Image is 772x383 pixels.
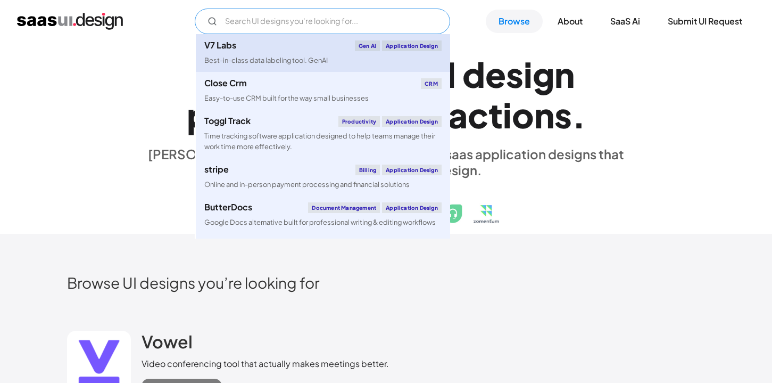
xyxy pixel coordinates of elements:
[142,54,631,136] h1: Explore SaaS UI design patterns & interactions.
[533,54,554,95] div: g
[338,116,380,127] div: Productivity
[355,165,380,175] div: Billing
[196,110,450,158] a: Toggl TrackProductivityApplication DesignTime tracking software application designed to help team...
[382,165,442,175] div: Application Design
[421,78,442,89] div: CRM
[597,10,653,33] a: SaaS Ai
[17,13,123,30] a: home
[204,55,328,66] div: Best-in-class data labeling tool. GenAI
[382,40,442,51] div: Application Design
[545,10,595,33] a: About
[204,93,369,103] div: Easy-to-use CRM built for the way small businesses
[187,94,210,135] div: p
[446,54,456,95] div: I
[468,94,488,135] div: c
[448,94,468,135] div: a
[204,165,229,174] div: stripe
[204,79,247,87] div: Close Crm
[462,54,485,95] div: d
[512,94,534,135] div: o
[142,331,193,352] h2: Vowel
[196,158,450,196] a: stripeBillingApplication DesignOnline and in-person payment processing and financial solutions
[204,131,442,151] div: Time tracking software application designed to help teams manage their work time more effectively.
[488,94,503,135] div: t
[142,331,193,357] a: Vowel
[355,40,380,51] div: Gen AI
[655,10,755,33] a: Submit UI Request
[382,202,442,213] div: Application Design
[204,117,251,125] div: Toggl Track
[204,217,436,227] div: Google Docs alternative built for professional writing & editing workflows
[196,72,450,110] a: Close CrmCRMEasy-to-use CRM built for the way small businesses
[196,196,450,234] a: ButterDocsDocument ManagementApplication DesignGoogle Docs alternative built for professional wri...
[196,34,450,72] a: V7 LabsGen AIApplication DesignBest-in-class data labeling tool. GenAI
[204,180,410,190] div: Online and in-person payment processing and financial solutions
[382,116,442,127] div: Application Design
[308,202,380,213] div: Document Management
[204,41,236,50] div: V7 Labs
[195,9,450,34] form: Email Form
[196,234,450,282] a: klaviyoEmail MarketingApplication DesignCreate personalised customer experiences across email, SM...
[524,54,533,95] div: i
[506,54,524,95] div: s
[204,203,252,211] div: ButterDocs
[195,9,450,34] input: Search UI designs you're looking for...
[572,94,586,135] div: .
[142,146,631,178] div: [PERSON_NAME] is a hand-picked collection of saas application designs that exhibit the best in cl...
[503,94,512,135] div: i
[67,273,705,292] h2: Browse UI designs you’re looking for
[554,94,572,135] div: s
[142,357,389,370] div: Video conferencing tool that actually makes meetings better.
[554,54,575,95] div: n
[486,10,543,33] a: Browse
[534,94,554,135] div: n
[485,54,506,95] div: e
